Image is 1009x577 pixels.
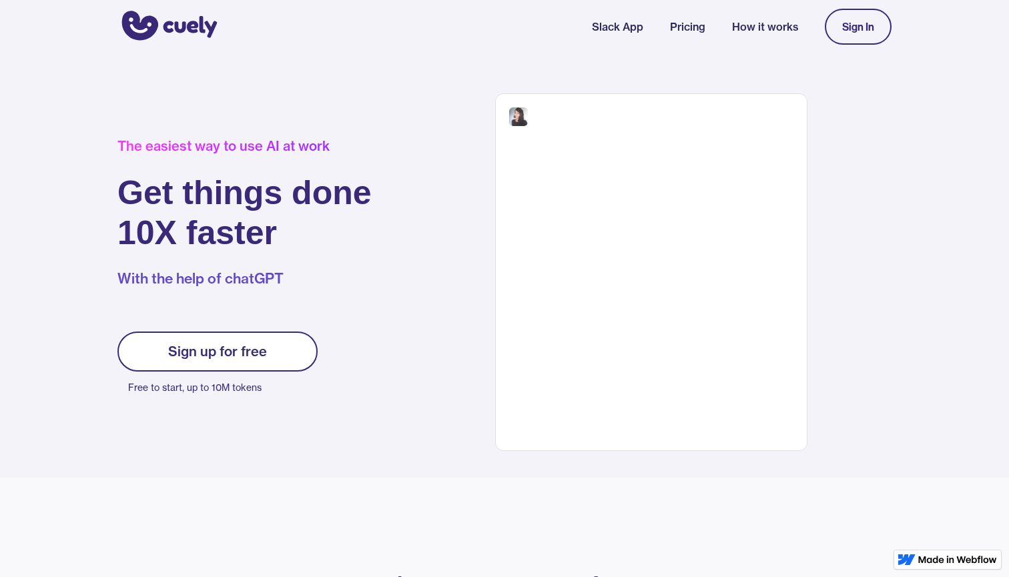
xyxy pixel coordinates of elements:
a: Pricing [670,19,705,35]
a: home [117,2,218,51]
div: The easiest way to use AI at work [117,138,372,154]
a: How it works [732,19,798,35]
div: Sign up for free [168,344,267,360]
a: Sign In [825,9,892,45]
div: Sign In [842,21,874,33]
p: Free to start, up to 10M tokens [128,378,318,397]
a: Sign up for free [117,332,318,372]
p: With the help of chatGPT [117,269,372,289]
h1: Get things done 10X faster [117,173,372,253]
img: Made in Webflow [918,556,997,564]
a: Slack App [592,19,643,35]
